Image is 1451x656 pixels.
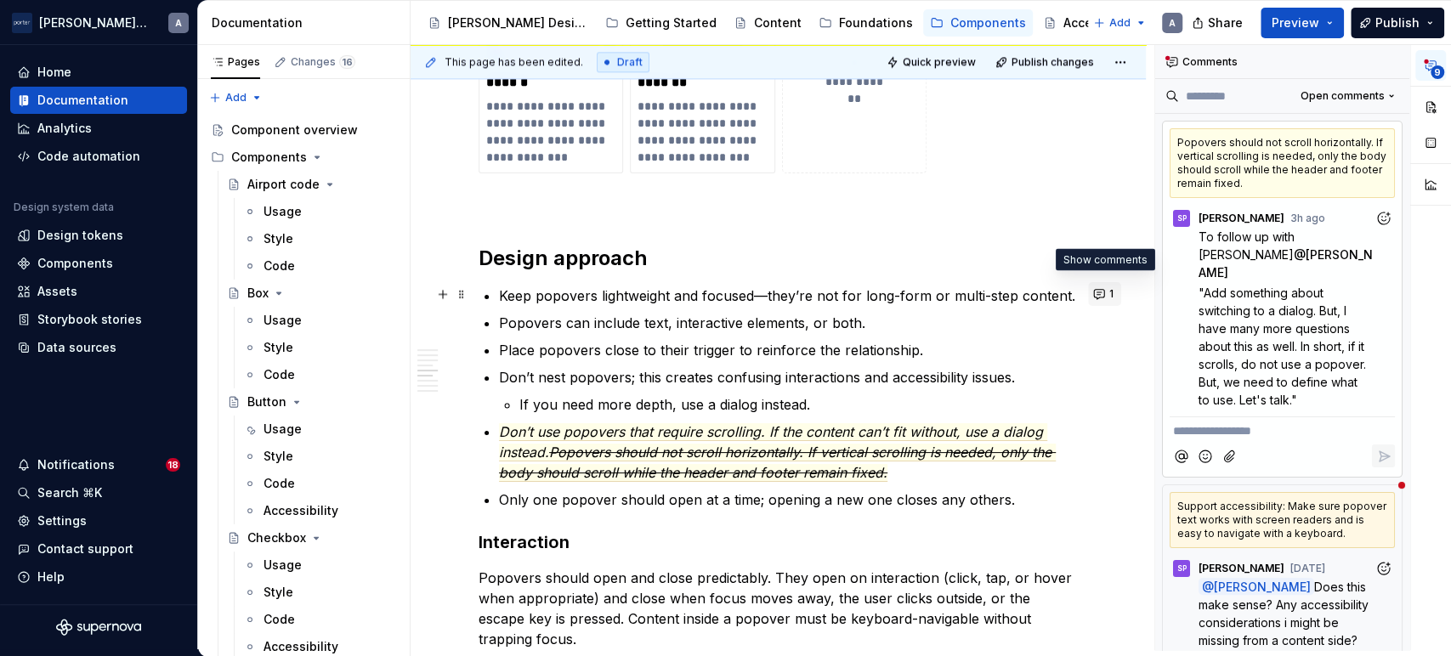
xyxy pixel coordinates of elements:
[37,148,140,165] div: Code automation
[264,448,293,465] div: Style
[1199,247,1373,280] span: [PERSON_NAME]
[950,14,1026,31] div: Components
[10,143,187,170] a: Code automation
[264,203,302,220] div: Usage
[1208,14,1243,31] span: Share
[236,579,403,606] a: Style
[1170,416,1395,440] div: Composer editor
[10,278,187,305] a: Assets
[1261,8,1344,38] button: Preview
[10,59,187,86] a: Home
[1012,55,1094,69] span: Publish changes
[37,540,133,557] div: Contact support
[37,255,113,272] div: Components
[264,366,295,383] div: Code
[1088,282,1121,306] button: 1
[598,9,723,37] a: Getting Started
[236,606,403,633] a: Code
[479,245,1078,272] h2: Design approach
[37,283,77,300] div: Assets
[175,16,182,30] div: A
[1372,444,1395,467] button: Reply
[204,116,403,144] a: Component overview
[1372,557,1395,580] button: Add reaction
[1199,562,1284,575] span: [PERSON_NAME]
[479,568,1078,649] p: Popovers should open and close predictably. They open on interaction (click, tap, or hover when a...
[39,14,148,31] div: [PERSON_NAME] Airlines
[10,87,187,114] a: Documentation
[1272,14,1319,31] span: Preview
[10,250,187,277] a: Components
[264,475,295,492] div: Code
[1036,9,1145,37] a: Accessibility
[37,339,116,356] div: Data sources
[10,334,187,361] a: Data sources
[1219,444,1242,467] button: Attach files
[231,122,358,139] div: Component overview
[37,456,115,473] div: Notifications
[220,280,403,307] a: Box
[247,285,269,302] div: Box
[448,14,588,31] div: [PERSON_NAME] Design
[37,512,87,529] div: Settings
[236,198,403,225] a: Usage
[754,14,802,31] div: Content
[10,451,187,478] button: Notifications18
[1293,84,1403,108] button: Open comments
[204,86,268,110] button: Add
[1194,444,1217,467] button: Add emoji
[1170,128,1395,198] div: Popovers should not scroll horizontally. If vertical scrolling is needed, only the body should sc...
[1372,206,1395,229] button: Add reaction
[499,340,1078,360] p: Place popovers close to their trigger to reinforce the relationship.
[903,55,976,69] span: Quick preview
[1109,16,1131,30] span: Add
[236,470,403,497] a: Code
[3,4,194,41] button: [PERSON_NAME] AirlinesA
[37,120,92,137] div: Analytics
[839,14,913,31] div: Foundations
[10,563,187,591] button: Help
[291,55,355,69] div: Changes
[264,257,295,274] div: Code
[339,55,355,69] span: 16
[519,396,810,413] commenthighlight: If you need more depth, use a dialog instead.
[264,230,293,247] div: Style
[1199,212,1284,225] span: [PERSON_NAME]
[37,64,71,81] div: Home
[264,502,338,519] div: Accessibility
[37,484,102,501] div: Search ⌘K
[1301,89,1385,103] span: Open comments
[236,334,403,361] a: Style
[264,557,302,574] div: Usage
[247,529,306,546] div: Checkbox
[727,9,808,37] a: Content
[1183,8,1254,38] button: Share
[211,55,260,69] div: Pages
[1169,16,1176,30] div: A
[812,9,920,37] a: Foundations
[236,225,403,252] a: Style
[212,14,403,31] div: Documentation
[923,9,1033,37] a: Components
[220,171,403,198] a: Airport code
[236,551,403,579] a: Usage
[10,535,187,563] button: Contact support
[1056,248,1155,270] div: Show comments
[236,252,403,280] a: Code
[37,227,123,244] div: Design tokens
[1170,444,1193,467] button: Mention someone
[10,306,187,333] a: Storybook stories
[1351,8,1444,38] button: Publish
[204,144,403,171] div: Components
[236,361,403,388] a: Code
[56,619,141,636] svg: Supernova Logo
[166,458,180,472] span: 18
[231,149,307,166] div: Components
[37,311,142,328] div: Storybook stories
[1088,11,1152,35] button: Add
[10,115,187,142] a: Analytics
[12,13,32,33] img: f0306bc8-3074-41fb-b11c-7d2e8671d5eb.png
[499,369,1015,386] commenthighlight: Don’t nest popovers; this creates confusing interactions and accessibility issues.
[1199,229,1298,262] span: To follow up with [PERSON_NAME]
